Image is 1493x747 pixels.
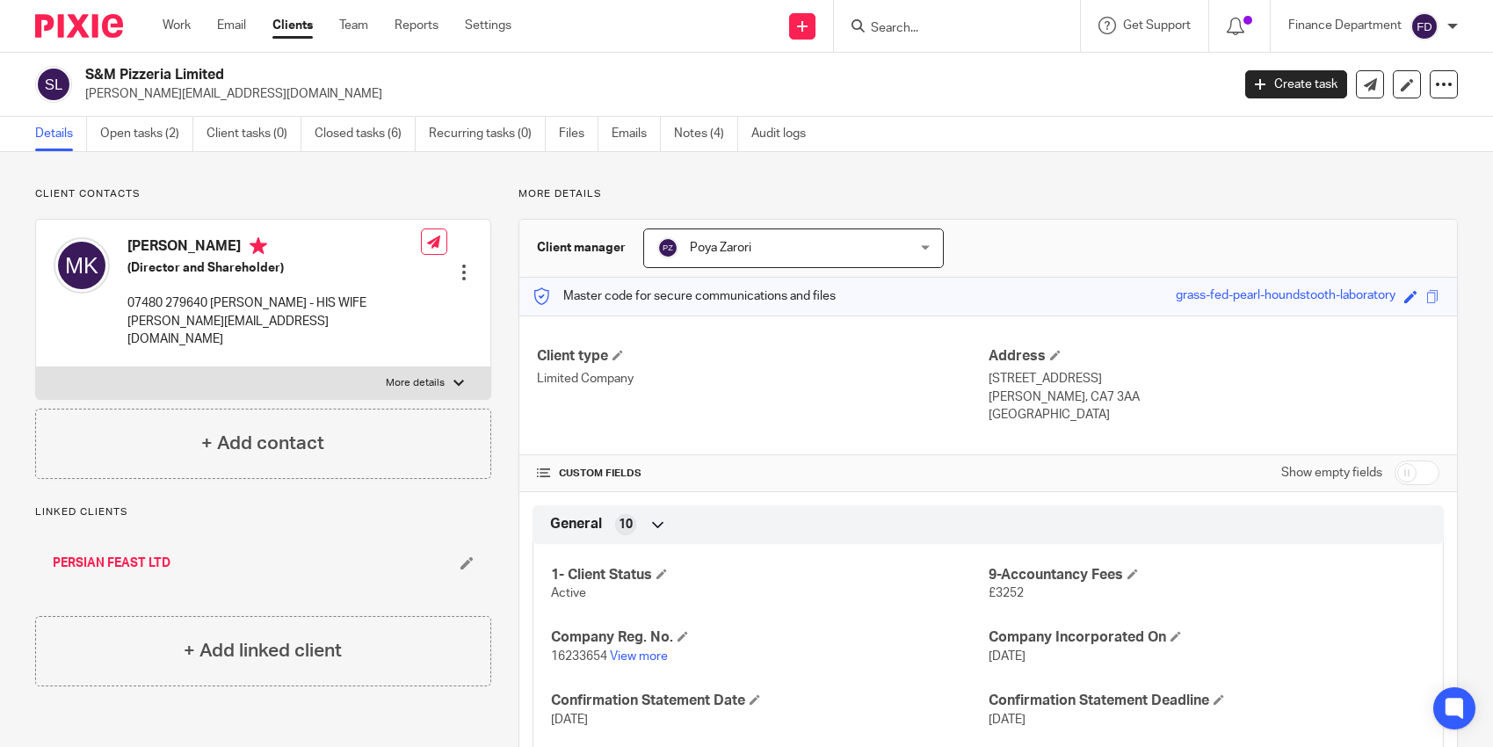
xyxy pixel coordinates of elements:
[551,714,588,726] span: [DATE]
[35,187,491,201] p: Client contacts
[619,516,633,533] span: 10
[1281,464,1382,482] label: Show empty fields
[869,21,1027,37] input: Search
[674,117,738,151] a: Notes (4)
[1123,19,1191,32] span: Get Support
[207,117,301,151] a: Client tasks (0)
[989,406,1439,424] p: [GEOGRAPHIC_DATA]
[1410,12,1439,40] img: svg%3E
[35,66,72,103] img: svg%3E
[550,515,602,533] span: General
[989,587,1024,599] span: £3252
[551,692,988,710] h4: Confirmation Statement Date
[395,17,438,34] a: Reports
[465,17,511,34] a: Settings
[100,117,193,151] a: Open tasks (2)
[551,650,607,663] span: 16233654
[551,628,988,647] h4: Company Reg. No.
[533,287,836,305] p: Master code for secure communications and files
[1176,286,1395,307] div: grass-fed-pearl-houndstooth-laboratory
[751,117,819,151] a: Audit logs
[339,17,368,34] a: Team
[35,505,491,519] p: Linked clients
[184,637,342,664] h4: + Add linked client
[85,66,992,84] h2: S&M Pizzeria Limited
[1245,70,1347,98] a: Create task
[127,313,421,349] p: [PERSON_NAME][EMAIL_ADDRESS][DOMAIN_NAME]
[551,587,586,599] span: Active
[127,294,421,312] p: 07480 279640 [PERSON_NAME] - HIS WIFE
[201,430,324,457] h4: + Add contact
[54,237,110,294] img: svg%3E
[127,237,421,259] h4: [PERSON_NAME]
[217,17,246,34] a: Email
[1288,17,1402,34] p: Finance Department
[250,237,267,255] i: Primary
[989,692,1425,710] h4: Confirmation Statement Deadline
[989,347,1439,366] h4: Address
[518,187,1458,201] p: More details
[559,117,598,151] a: Files
[163,17,191,34] a: Work
[989,714,1026,726] span: [DATE]
[989,628,1425,647] h4: Company Incorporated On
[272,17,313,34] a: Clients
[35,117,87,151] a: Details
[53,555,170,572] a: PERSIAN FEAST LTD
[989,650,1026,663] span: [DATE]
[315,117,416,151] a: Closed tasks (6)
[612,117,661,151] a: Emails
[610,650,668,663] a: View more
[127,259,421,277] h5: (Director and Shareholder)
[989,388,1439,406] p: [PERSON_NAME], CA7 3AA
[537,239,626,257] h3: Client manager
[429,117,546,151] a: Recurring tasks (0)
[989,370,1439,388] p: [STREET_ADDRESS]
[657,237,678,258] img: svg%3E
[551,566,988,584] h4: 1- Client Status
[537,467,988,481] h4: CUSTOM FIELDS
[537,347,988,366] h4: Client type
[35,14,123,38] img: Pixie
[386,376,445,390] p: More details
[537,370,988,388] p: Limited Company
[989,566,1425,584] h4: 9-Accountancy Fees
[690,242,751,254] span: Poya Zarori
[85,85,1219,103] p: [PERSON_NAME][EMAIL_ADDRESS][DOMAIN_NAME]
